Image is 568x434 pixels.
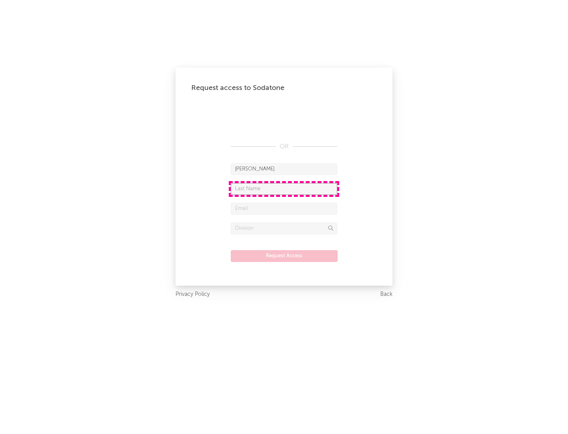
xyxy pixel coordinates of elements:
a: Back [380,290,392,299]
input: First Name [231,163,337,175]
input: Email [231,203,337,215]
button: Request Access [231,250,338,262]
input: Division [231,223,337,234]
div: OR [231,142,337,152]
div: Request access to Sodatone [191,83,377,93]
input: Last Name [231,183,337,195]
a: Privacy Policy [176,290,210,299]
